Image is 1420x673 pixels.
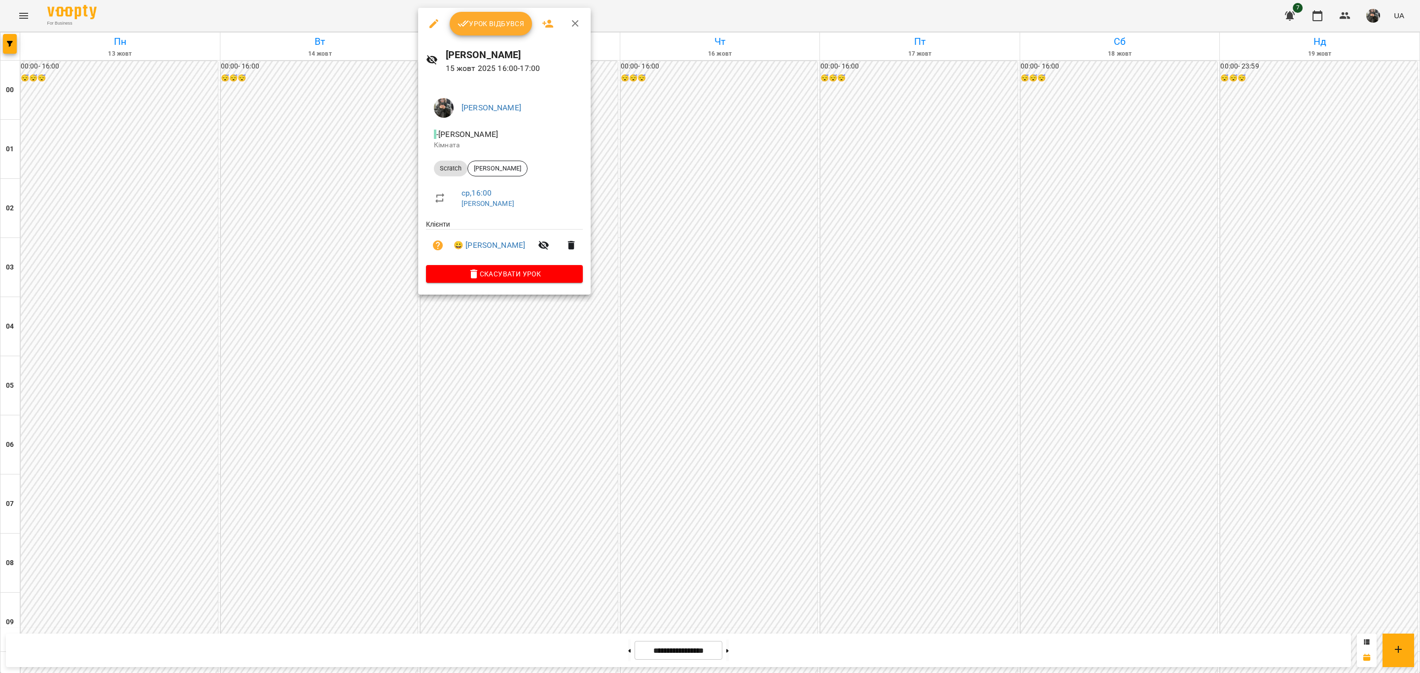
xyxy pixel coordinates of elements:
[426,265,583,283] button: Скасувати Урок
[461,103,521,112] a: [PERSON_NAME]
[434,268,575,280] span: Скасувати Урок
[426,234,450,257] button: Візит ще не сплачено. Додати оплату?
[426,219,583,265] ul: Клієнти
[434,98,454,118] img: 8337ee6688162bb2290644e8745a615f.jpg
[434,130,500,139] span: - [PERSON_NAME]
[434,164,467,173] span: Scratch
[446,47,583,63] h6: [PERSON_NAME]
[468,164,527,173] span: [PERSON_NAME]
[446,63,583,74] p: 15 жовт 2025 16:00 - 17:00
[467,161,528,176] div: [PERSON_NAME]
[461,188,492,198] a: ср , 16:00
[434,140,575,150] p: Кімната
[454,239,525,251] a: 😀 [PERSON_NAME]
[458,18,525,30] span: Урок відбувся
[461,200,514,207] a: [PERSON_NAME]
[450,12,532,35] button: Урок відбувся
